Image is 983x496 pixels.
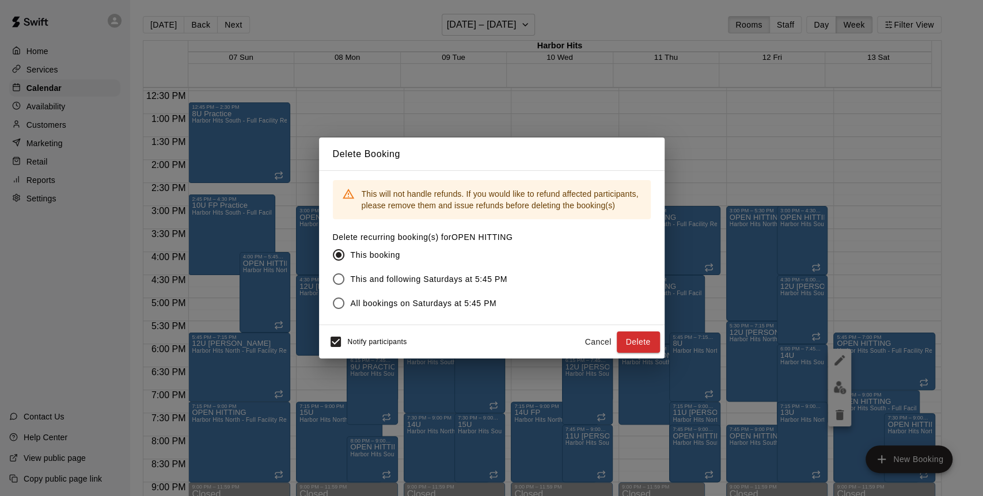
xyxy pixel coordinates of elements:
span: All bookings on Saturdays at 5:45 PM [351,297,497,310]
div: This will not handle refunds. If you would like to refund affected participants, please remove th... [362,184,642,216]
span: Notify participants [348,338,407,346]
span: This booking [351,249,400,261]
label: Delete recurring booking(s) for OPEN HITTING [333,231,517,243]
button: Cancel [580,331,617,353]
button: Delete [617,331,660,353]
span: This and following Saturdays at 5:45 PM [351,273,507,285]
h2: Delete Booking [319,138,665,171]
